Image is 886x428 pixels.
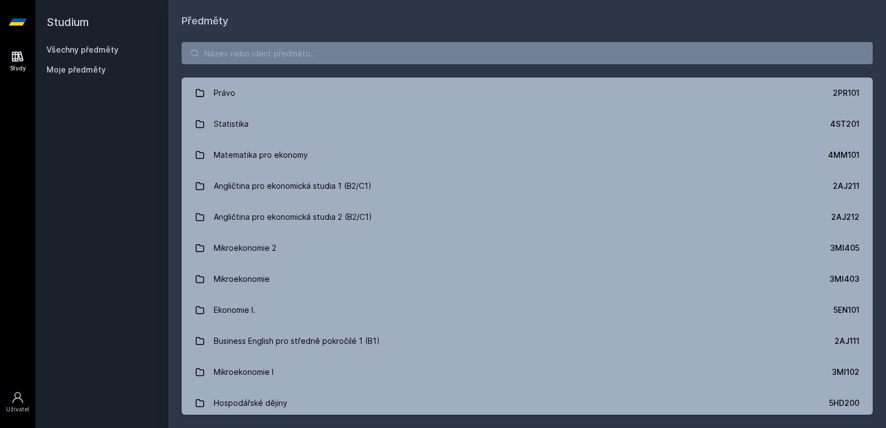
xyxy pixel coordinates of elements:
[182,388,873,419] a: Hospodářské dějiny 5HD200
[182,326,873,357] a: Business English pro středně pokročilé 1 (B1) 2AJ111
[182,78,873,109] a: Právo 2PR101
[214,392,287,414] div: Hospodářské dějiny
[829,398,859,409] div: 5HD200
[10,64,26,73] div: Study
[833,181,859,192] div: 2AJ211
[214,299,255,321] div: Ekonomie I.
[6,405,29,414] div: Uživatel
[182,264,873,295] a: Mikroekonomie 3MI403
[830,118,859,130] div: 4ST201
[832,367,859,378] div: 3MI102
[182,140,873,171] a: Matematika pro ekonomy 4MM101
[830,243,859,254] div: 3MI405
[182,109,873,140] a: Statistika 4ST201
[182,295,873,326] a: Ekonomie I. 5EN101
[214,175,372,197] div: Angličtina pro ekonomická studia 1 (B2/C1)
[828,149,859,161] div: 4MM101
[835,336,859,347] div: 2AJ111
[182,202,873,233] a: Angličtina pro ekonomická studia 2 (B2/C1) 2AJ212
[214,330,380,352] div: Business English pro středně pokročilé 1 (B1)
[182,171,873,202] a: Angličtina pro ekonomická studia 1 (B2/C1) 2AJ211
[214,206,372,228] div: Angličtina pro ekonomická studia 2 (B2/C1)
[831,212,859,223] div: 2AJ212
[2,385,33,419] a: Uživatel
[830,274,859,285] div: 3MI403
[214,268,270,290] div: Mikroekonomie
[214,113,249,135] div: Statistika
[214,82,235,104] div: Právo
[833,305,859,316] div: 5EN101
[182,13,873,29] h1: Předměty
[214,237,276,259] div: Mikroekonomie 2
[182,233,873,264] a: Mikroekonomie 2 3MI405
[47,64,106,75] span: Moje předměty
[182,357,873,388] a: Mikroekonomie I 3MI102
[47,45,119,54] a: Všechny předměty
[214,361,274,383] div: Mikroekonomie I
[833,87,859,99] div: 2PR101
[182,42,873,64] input: Název nebo ident předmětu…
[2,44,33,78] a: Study
[214,144,308,166] div: Matematika pro ekonomy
